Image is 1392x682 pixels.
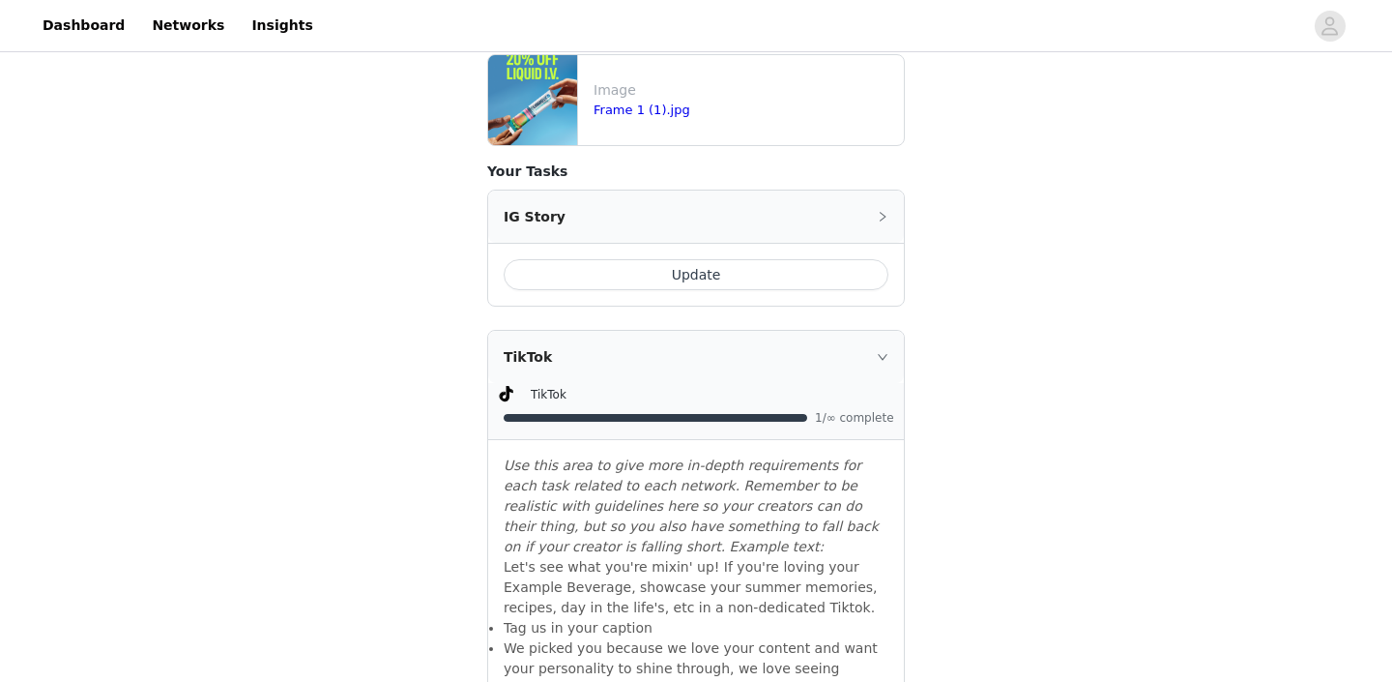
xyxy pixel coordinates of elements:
[140,4,236,47] a: Networks
[504,259,888,290] button: Update
[31,4,136,47] a: Dashboard
[504,458,879,554] em: Use this area to give more in-depth requirements for each task related to each network. Remember ...
[594,80,896,101] p: Image
[594,103,690,117] a: Frame 1 (1).jpg
[1320,11,1339,42] div: avatar
[815,412,892,424] span: 1/∞ complete
[504,557,888,618] p: Let's see what you're mixin' up! If you're loving your Example Beverage, showcase your summer mem...
[877,211,888,222] i: icon: right
[487,162,905,182] h4: Your Tasks
[531,388,566,401] span: TikTok
[488,55,577,145] img: file
[488,331,904,383] div: icon: rightTikTok
[240,4,324,47] a: Insights
[488,191,904,243] div: icon: rightIG Story
[877,351,888,363] i: icon: right
[504,618,888,638] li: Tag us in your caption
